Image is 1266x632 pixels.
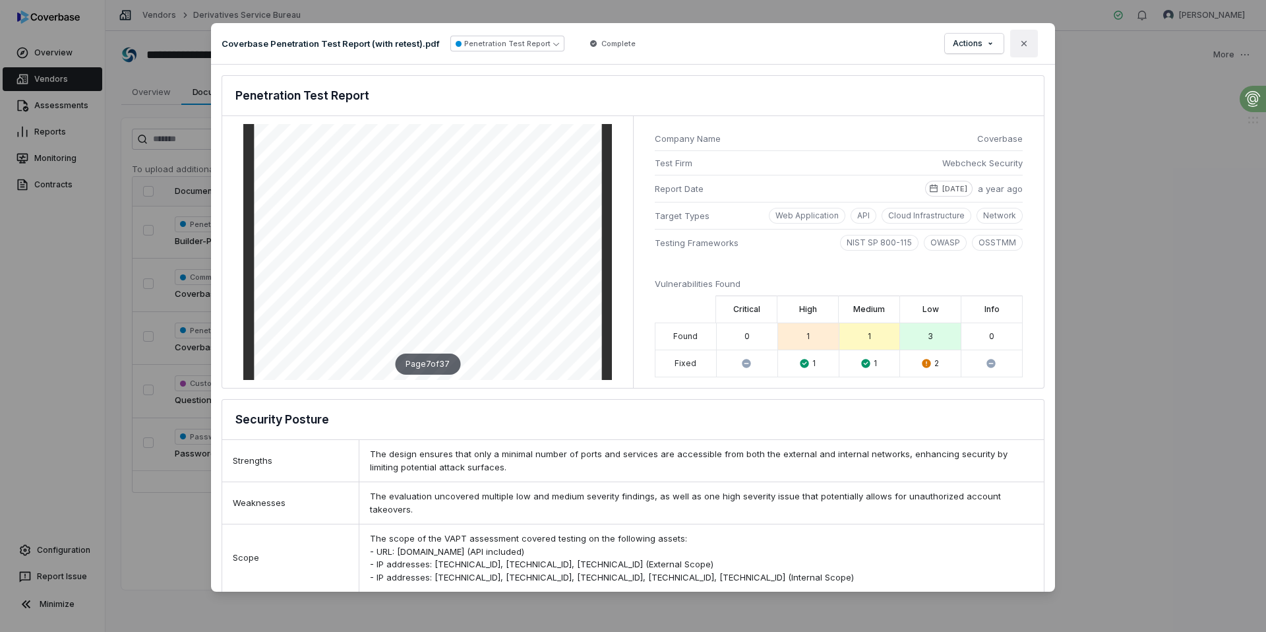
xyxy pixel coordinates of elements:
p: API [857,210,870,221]
span: Test Firm [655,156,932,170]
span: Webcheck Security [942,156,1023,170]
div: Weaknesses [222,482,359,524]
div: 3 [928,331,933,342]
label: Medium [853,304,885,315]
h3: Security Posture [235,410,329,429]
div: The scope of the VAPT assessment covered testing on the following assets: - URL: [DOMAIN_NAME] (A... [359,524,1044,592]
div: 0 [989,331,994,342]
div: 1 [862,358,877,369]
label: Low [922,304,939,315]
div: 2 [922,358,939,369]
p: Coverbase Penetration Test Report (with retest).pdf [222,38,440,49]
label: Critical [733,304,760,315]
p: OWASP [930,237,960,248]
button: Penetration Test Report [450,36,564,51]
div: The design ensures that only a minimal number of ports and services are accessible from both the ... [370,448,1033,474]
div: 1 [806,331,810,342]
p: Web Application [775,210,839,221]
label: High [799,304,817,315]
div: Page 7 of 37 [395,354,460,375]
span: Target Types [655,209,758,222]
div: Found [673,331,698,342]
span: Complete [601,38,636,49]
span: Actions [953,38,982,49]
span: Company Name [655,132,967,145]
span: Vulnerabilities Found [655,278,740,289]
p: [DATE] [942,183,967,194]
label: Info [984,304,1000,315]
span: Coverbase [977,132,1023,145]
div: Strengths [222,440,359,482]
span: a year ago [978,182,1023,197]
p: Cloud Infrastructure [888,210,965,221]
p: Network [983,210,1016,221]
h3: Penetration Test Report [235,86,369,105]
button: Actions [945,34,1004,53]
div: 1 [868,331,871,342]
p: OSSTMM [979,237,1016,248]
div: 0 [744,331,750,342]
p: NIST SP 800-115 [847,237,912,248]
div: 1 [800,358,816,369]
span: Testing Frameworks [655,236,829,249]
div: The evaluation uncovered multiple low and medium severity findings, as well as one high severity ... [370,490,1033,516]
div: Scope [222,524,359,592]
span: Report Date [655,182,915,195]
div: Fixed [675,358,696,369]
